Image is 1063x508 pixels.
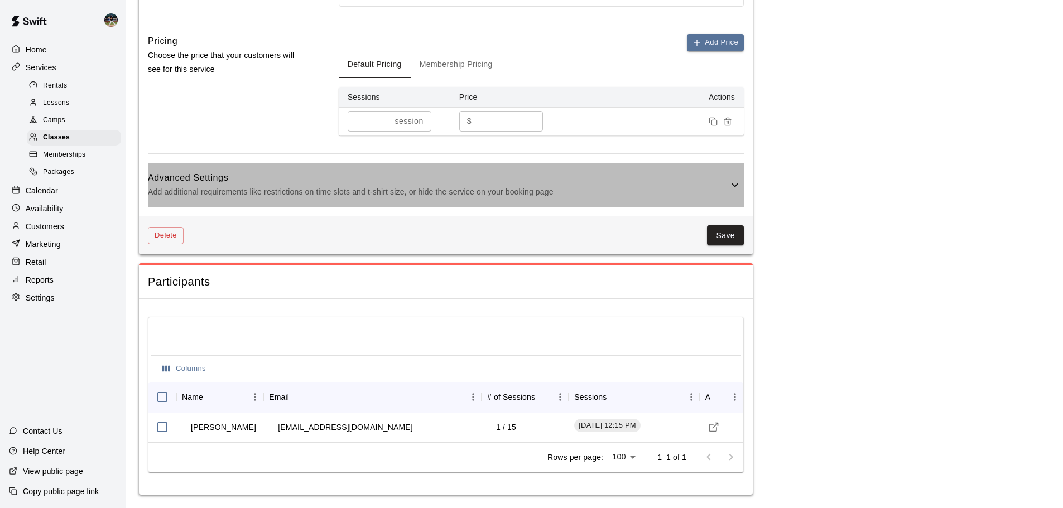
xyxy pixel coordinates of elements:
button: Add Price [687,34,744,51]
p: Help Center [23,446,65,457]
h6: Advanced Settings [148,171,728,185]
th: Actions [562,87,744,108]
img: Nolan Gilbert [104,13,118,27]
button: Default Pricing [339,51,411,78]
span: [DATE] 12:15 PM [574,420,640,431]
td: [PERSON_NAME] [182,413,265,442]
div: Sessions [574,381,607,413]
a: Classes [27,129,126,147]
button: Sort [203,389,219,405]
div: Sessions [569,381,699,413]
div: 100 [608,449,639,465]
span: Rentals [43,80,68,91]
a: Visit customer profile [705,419,722,436]
p: Customers [26,221,64,232]
p: session [395,115,423,127]
span: Participants [148,274,744,289]
div: Email [263,381,482,413]
div: Nolan Gilbert [102,9,126,31]
button: Sort [607,389,622,405]
span: Camps [43,115,65,126]
a: Home [9,41,117,58]
div: Name [182,381,203,413]
button: Remove price [720,114,735,129]
button: Save [707,225,744,246]
div: # of Sessions [482,381,569,413]
p: Availability [26,203,64,214]
div: Rentals [27,78,121,94]
button: Sort [535,389,551,405]
p: Add additional requirements like restrictions on time slots and t-shirt size, or hide the service... [148,185,728,199]
button: Menu [465,389,482,405]
a: Settings [9,289,117,306]
p: Calendar [26,185,58,196]
p: Reports [26,274,54,286]
span: Classes [43,132,70,143]
button: Menu [552,389,569,405]
div: Packages [27,165,121,180]
a: Camps [27,112,126,129]
a: Customers [9,218,117,235]
a: Marketing [9,236,117,253]
button: Sort [289,389,305,405]
p: Home [26,44,47,55]
div: # of Sessions [487,381,535,413]
td: 1 / 15 [487,413,525,442]
a: Lessons [27,94,126,112]
p: Marketing [26,239,61,250]
h6: Pricing [148,34,177,49]
button: Menu [727,389,743,405]
div: Memberships [27,147,121,163]
div: Lessons [27,95,121,111]
a: Memberships [27,147,126,164]
p: Copy public page link [23,486,99,497]
button: Sort [711,389,727,405]
div: Email [269,381,289,413]
div: Actions [705,381,711,413]
a: Rentals [27,77,126,94]
a: Availability [9,200,117,217]
p: View public page [23,466,83,477]
button: Select columns [160,360,209,378]
div: Classes [27,130,121,146]
p: Services [26,62,56,73]
a: Reports [9,272,117,288]
button: Menu [683,389,700,405]
a: Services [9,59,117,76]
button: Delete [148,227,184,244]
button: Duplicate price [706,114,720,129]
p: Retail [26,257,46,268]
a: Calendar [9,182,117,199]
span: Memberships [43,149,85,161]
div: Camps [27,113,121,128]
th: Price [450,87,562,108]
div: Name [176,381,263,413]
td: [EMAIL_ADDRESS][DOMAIN_NAME] [269,413,421,442]
button: Menu [247,389,263,405]
span: Packages [43,167,74,178]
p: Rows per page: [547,452,603,463]
p: Choose the price that your customers will see for this service [148,49,303,76]
p: 1–1 of 1 [657,452,686,463]
span: Lessons [43,98,70,109]
p: Contact Us [23,425,62,437]
div: Actions [700,381,743,413]
div: Advanced SettingsAdd additional requirements like restrictions on time slots and t-shirt size, or... [148,163,744,207]
p: $ [467,115,472,127]
p: Settings [26,292,55,303]
button: Membership Pricing [411,51,502,78]
a: Retail [9,254,117,270]
th: Sessions [339,87,450,108]
a: Packages [27,164,126,181]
